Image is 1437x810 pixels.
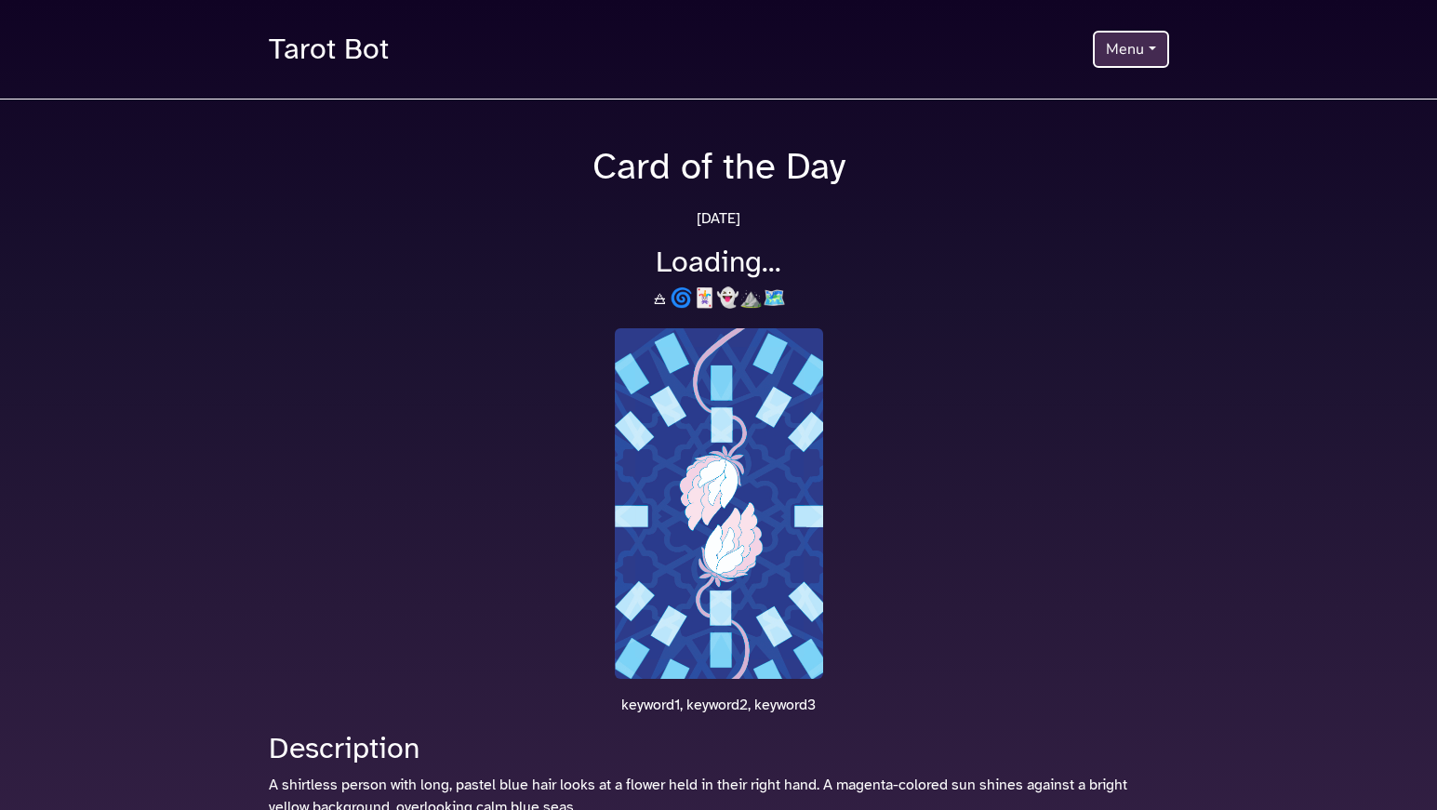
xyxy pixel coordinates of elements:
[269,22,389,76] a: Tarot Bot
[258,287,1180,310] h3: 🜁🌀🃏👻⛰️🗺️
[1093,31,1168,68] button: Menu
[615,328,823,679] img: cardBack.jpg
[269,731,1169,766] h2: Description
[258,694,1180,716] p: keyword1, keyword2, keyword3
[258,207,1180,230] p: [DATE]
[258,245,1180,280] h2: Loading...
[258,144,1180,189] h1: Card of the Day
